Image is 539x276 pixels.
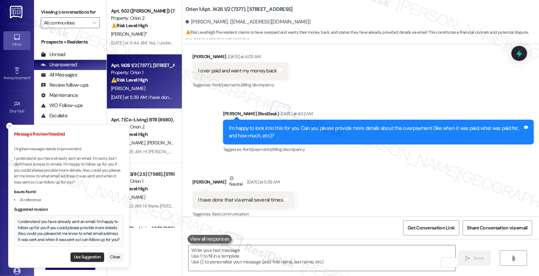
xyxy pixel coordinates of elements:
span: Share Conversation via email [467,224,528,231]
strong: ⚠️ Risk Level: High [186,30,215,35]
a: Buildings [3,165,31,183]
button: Close [107,253,124,262]
div: Maintenance [41,92,78,99]
span: Billing discrepancy [272,146,305,152]
div: Property: Orion 1 [111,69,174,76]
div: Review follow-ups [41,82,89,89]
div: I have done that via email several times. [198,196,284,204]
a: Site Visit • [3,98,31,117]
a: Inbox [3,31,31,50]
div: Unread [41,51,65,58]
i:  [465,256,471,261]
div: [DATE] at 4:52 AM [279,110,313,117]
span: [PERSON_NAME] [111,85,145,91]
div: Neutral [228,175,244,189]
span: : The resident claims to have overpaid and wants their money back, and states they have already p... [186,29,539,44]
div: I understand you have already sent an email. I'm happy to follow up for you if you could please p... [18,219,120,243]
span: Billing discrepancy [241,82,274,88]
div: I over paid and want my money back [198,67,277,74]
div: I'm happy to look into this for you. Can you please provide more details about the overpayment (l... [229,125,523,139]
span: Send [473,255,484,262]
i:  [92,20,96,25]
a: Leads [3,199,31,217]
span: [PERSON_NAME]* [111,31,147,37]
h3: Message Review Needed [14,131,124,138]
div: Apt. 1182 3/8 (2.5) (7588), [STREET_ADDRESS] [111,171,174,178]
button: Close toast [6,123,13,130]
button: Get Conversation Link [403,220,459,236]
span: • [25,108,26,113]
span: Rent/payments , [243,146,272,152]
div: Property: Orion 2 [111,123,174,131]
button: Share Conversation via email [463,220,532,236]
div: Escalate [41,112,67,119]
a: Templates • [3,232,31,250]
div: Apt. 7 (Co-Living) BTB (8680), [STREET_ADDRESS] [111,116,174,123]
div: [PERSON_NAME] [192,53,288,63]
div: [PERSON_NAME] (ResiDesk) [223,110,534,120]
a: Insights • [3,132,31,150]
img: ResiDesk Logo [10,6,24,18]
label: Viewing conversations for [41,7,100,17]
div: Property: Orion 2 [111,15,174,22]
span: • [30,74,31,79]
textarea: To enrich screen reader interactions, please activate Accessibility in Grammarly extension settings [189,245,456,271]
div: Prospects + Residents [34,38,107,46]
div: Property: Orion 1 [111,178,174,185]
li: AI reference [14,197,124,203]
div: Unanswered [41,61,77,68]
div: WO Follow-ups [41,102,83,109]
div: [PERSON_NAME]. ([EMAIL_ADDRESS][DOMAIN_NAME]) [186,18,311,25]
span: [PERSON_NAME] [147,140,183,146]
strong: ⚠️ Risk Level: High [111,77,148,83]
div: Suggested revision: [14,207,124,213]
div: Apt. 1426 1/2 (7377), [STREET_ADDRESS] [111,62,174,69]
div: Apt. 502 ([PERSON_NAME]) (7467), [STREET_ADDRESS][PERSON_NAME] [111,7,174,15]
input: All communities [44,17,89,28]
strong: ⚠️ Risk Level: High [111,22,148,29]
div: [PERSON_NAME] [192,175,295,191]
div: [DATE] at 5:39 AM [245,178,280,186]
div: All Messages [41,71,77,79]
div: [DATE] at 4:03 AM [226,53,261,60]
button: Use Suggestion [70,253,104,262]
div: Tagged as: [192,209,295,219]
p: I understand you have already sent an email. I'm sorry, but I don't have access to emails. I'm ha... [14,156,124,186]
span: Rent/payments , [212,82,241,88]
i:  [511,256,516,261]
span: Bad communication [212,211,249,217]
b: Orion 1: Apt. 1426 1/2 (7377), [STREET_ADDRESS] [186,6,293,13]
div: Issues found: [14,189,124,195]
span: Get Conversation Link [408,224,455,231]
span: [PERSON_NAME] [111,194,145,200]
div: Tagged as: [223,144,534,154]
div: [DATE] at 5:39 AM: I have done that via email several times. [111,94,226,100]
p: Original message needs improvement: [14,146,124,152]
div: Apt. 910 (Co-Living) BTB (9087), [STREET_ADDRESS][PERSON_NAME] [111,225,174,232]
button: Send [458,251,491,266]
div: Tagged as: [192,80,288,90]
